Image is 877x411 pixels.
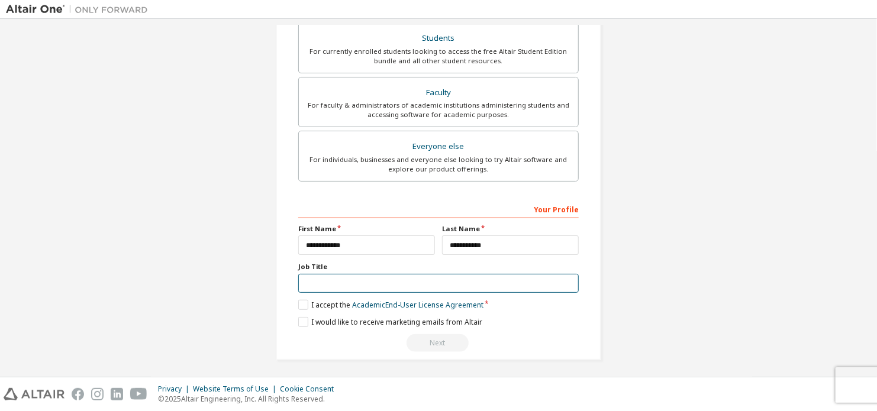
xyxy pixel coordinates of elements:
[298,224,435,234] label: First Name
[352,300,483,310] a: Academic End-User License Agreement
[298,300,483,310] label: I accept the
[306,85,571,101] div: Faculty
[91,388,104,400] img: instagram.svg
[442,224,579,234] label: Last Name
[306,30,571,47] div: Students
[111,388,123,400] img: linkedin.svg
[306,101,571,119] div: For faculty & administrators of academic institutions administering students and accessing softwa...
[280,384,341,394] div: Cookie Consent
[72,388,84,400] img: facebook.svg
[6,4,154,15] img: Altair One
[130,388,147,400] img: youtube.svg
[193,384,280,394] div: Website Terms of Use
[298,262,579,271] label: Job Title
[158,394,341,404] p: © 2025 Altair Engineering, Inc. All Rights Reserved.
[298,199,579,218] div: Your Profile
[298,334,579,352] div: Read and acccept EULA to continue
[158,384,193,394] div: Privacy
[306,155,571,174] div: For individuals, businesses and everyone else looking to try Altair software and explore our prod...
[306,138,571,155] div: Everyone else
[4,388,65,400] img: altair_logo.svg
[298,317,482,327] label: I would like to receive marketing emails from Altair
[306,47,571,66] div: For currently enrolled students looking to access the free Altair Student Edition bundle and all ...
